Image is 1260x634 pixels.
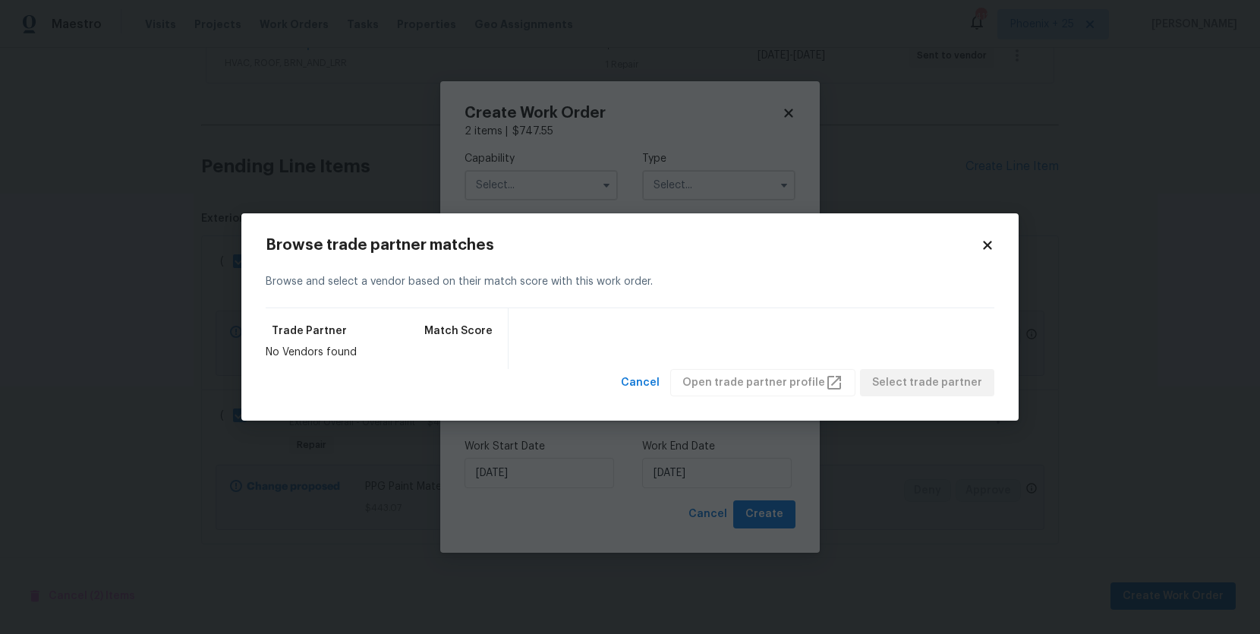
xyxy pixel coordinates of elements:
button: Cancel [615,369,666,397]
span: Cancel [621,374,660,393]
span: Trade Partner [272,323,347,339]
h2: Browse trade partner matches [266,238,981,253]
div: No Vendors found [266,345,499,360]
span: Match Score [424,323,493,339]
div: Browse and select a vendor based on their match score with this work order. [266,256,994,308]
